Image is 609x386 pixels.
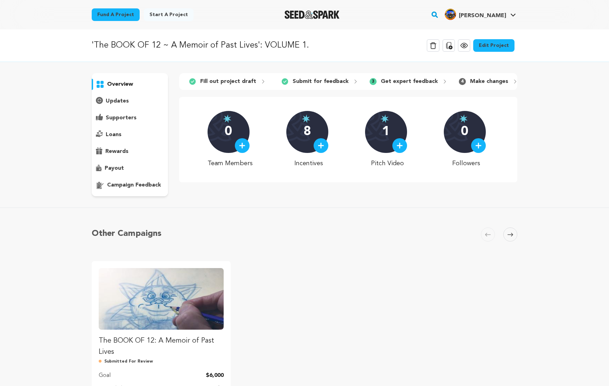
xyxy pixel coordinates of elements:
[107,80,133,89] p: overview
[443,7,517,20] a: Tony W.'s Profile
[303,125,311,139] p: 8
[92,227,161,240] h5: Other Campaigns
[208,159,253,168] p: Team Members
[206,371,224,380] p: $6,000
[92,39,309,52] p: 'The BOOK OF 12 ~ A Memoir of Past Lives': VOLUME 1.
[105,164,124,173] p: payout
[105,147,128,156] p: rewards
[99,358,224,366] p: Submitted For Review
[92,112,168,124] button: supporters
[92,180,168,191] button: campaign feedback
[144,8,194,21] a: Start a project
[443,7,517,22] span: Tony W.'s Profile
[92,79,168,90] button: overview
[381,77,438,86] p: Get expert feedback
[106,97,129,105] p: updates
[92,146,168,157] button: rewards
[285,10,339,19] a: Seed&Spark Homepage
[365,159,410,168] p: Pitch Video
[445,9,456,20] img: bd432736ce30c2de.jpg
[444,159,489,168] p: Followers
[99,335,224,358] p: The BOOK OF 12: A Memoir of Past Lives
[459,13,506,19] span: [PERSON_NAME]
[318,142,324,149] img: plus.svg
[370,78,377,85] span: 3
[92,8,140,21] a: Fund a project
[461,125,468,139] p: 0
[99,371,111,380] p: Goal
[459,78,466,85] span: 4
[107,181,161,189] p: campaign feedback
[470,77,508,86] p: Make changes
[293,77,349,86] p: Submit for feedback
[239,142,245,149] img: plus.svg
[445,9,506,20] div: Tony W.'s Profile
[475,142,482,149] img: plus.svg
[200,77,256,86] p: Fill out project draft
[285,10,339,19] img: Seed&Spark Logo Dark Mode
[286,159,331,168] p: Incentives
[382,125,390,139] p: 1
[106,114,136,122] p: supporters
[106,131,121,139] p: loans
[92,129,168,140] button: loans
[473,39,514,52] a: Edit Project
[397,142,403,149] img: plus.svg
[92,96,168,107] button: updates
[225,125,232,139] p: 0
[92,163,168,174] button: payout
